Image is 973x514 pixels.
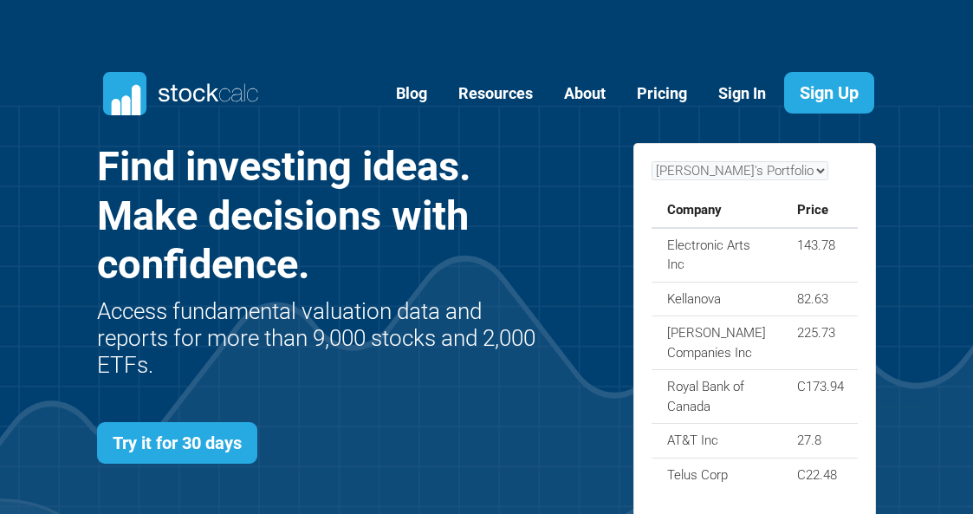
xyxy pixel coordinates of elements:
a: About [551,73,619,115]
td: C173.94 [782,370,859,424]
a: Sign Up [784,72,874,114]
th: Company [652,193,782,228]
td: Royal Bank of Canada [652,370,782,424]
td: 225.73 [782,316,859,370]
td: 27.8 [782,424,859,459]
td: Electronic Arts Inc [652,228,782,283]
th: Price [782,193,859,228]
a: Resources [445,73,546,115]
td: AT&T Inc [652,424,782,459]
td: 82.63 [782,282,859,316]
a: Try it for 30 days [97,422,257,464]
h1: Find investing ideas. Make decisions with confidence. [97,142,542,289]
td: Kellanova [652,282,782,316]
a: Blog [383,73,440,115]
a: Pricing [624,73,700,115]
td: 143.78 [782,228,859,283]
h2: Access fundamental valuation data and reports for more than 9,000 stocks and 2,000 ETFs. [97,298,542,380]
td: C22.48 [782,458,859,491]
td: [PERSON_NAME] Companies Inc [652,316,782,370]
td: Telus Corp [652,458,782,491]
a: Sign In [705,73,779,115]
